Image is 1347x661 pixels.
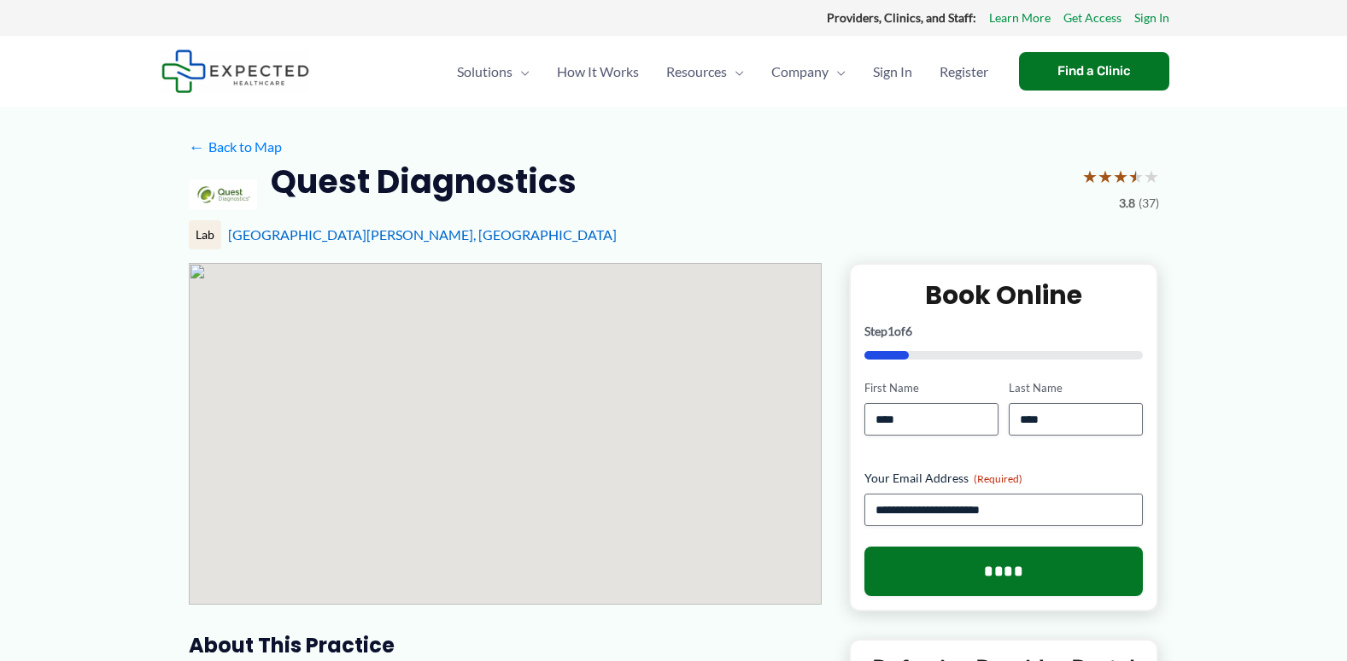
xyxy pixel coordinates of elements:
h2: Book Online [864,278,1144,312]
span: 3.8 [1119,192,1135,214]
span: ← [189,138,205,155]
span: Menu Toggle [829,42,846,102]
span: ★ [1082,161,1098,192]
p: Step of [864,325,1144,337]
div: Lab [189,220,221,249]
h3: About this practice [189,632,822,658]
a: Get Access [1063,7,1122,29]
img: Expected Healthcare Logo - side, dark font, small [161,50,309,93]
span: ★ [1098,161,1113,192]
nav: Primary Site Navigation [443,42,1002,102]
span: Sign In [873,42,912,102]
span: Resources [666,42,727,102]
span: Company [771,42,829,102]
span: Register [940,42,988,102]
a: ←Back to Map [189,134,282,160]
a: Sign In [1134,7,1169,29]
span: ★ [1144,161,1159,192]
span: (37) [1139,192,1159,214]
a: How It Works [543,42,653,102]
span: How It Works [557,42,639,102]
label: Your Email Address [864,470,1144,487]
span: 6 [905,324,912,338]
a: CompanyMenu Toggle [758,42,859,102]
a: SolutionsMenu Toggle [443,42,543,102]
a: Sign In [859,42,926,102]
span: Menu Toggle [512,42,530,102]
a: Find a Clinic [1019,52,1169,91]
strong: Providers, Clinics, and Staff: [827,10,976,25]
a: Learn More [989,7,1051,29]
label: Last Name [1009,380,1143,396]
a: ResourcesMenu Toggle [653,42,758,102]
span: ★ [1113,161,1128,192]
span: Menu Toggle [727,42,744,102]
span: (Required) [974,472,1022,485]
label: First Name [864,380,999,396]
a: [GEOGRAPHIC_DATA][PERSON_NAME], [GEOGRAPHIC_DATA] [228,226,617,243]
span: 1 [887,324,894,338]
a: Register [926,42,1002,102]
h2: Quest Diagnostics [271,161,577,202]
span: ★ [1128,161,1144,192]
span: Solutions [457,42,512,102]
